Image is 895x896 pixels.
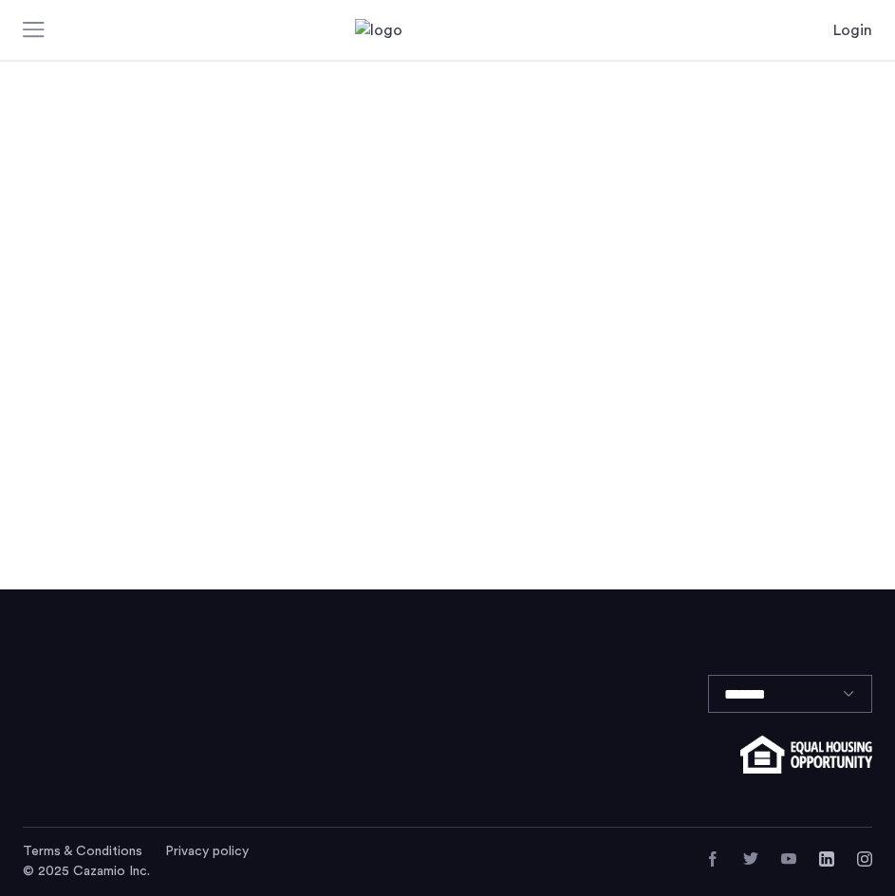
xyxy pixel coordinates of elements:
a: Terms and conditions [23,842,142,861]
a: LinkedIn [819,851,834,867]
a: YouTube [781,851,796,867]
a: Twitter [743,851,758,867]
select: Language select [708,675,872,713]
a: Instagram [857,851,872,867]
a: Privacy policy [165,842,249,861]
a: Cazamio Logo [355,19,541,42]
a: Login [833,19,872,42]
a: Facebook [705,851,720,867]
img: equal-housing.png [740,736,872,774]
span: © 2025 Cazamio Inc. [23,865,150,878]
img: logo [355,19,541,42]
